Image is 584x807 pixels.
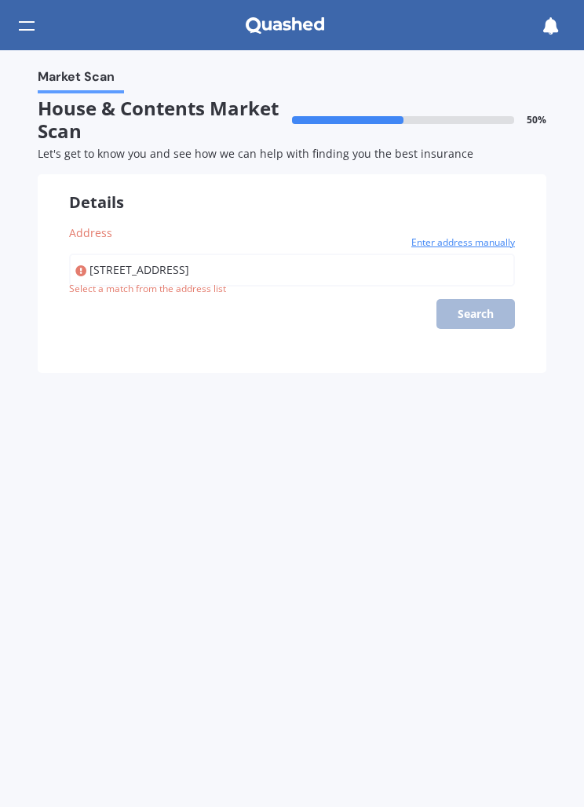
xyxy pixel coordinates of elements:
[38,174,546,212] div: Details
[69,225,112,240] span: Address
[69,283,226,296] div: Select a match from the address list
[411,235,515,250] span: Enter address manually
[69,254,515,287] input: Enter address
[527,115,546,126] span: 50 %
[38,69,115,90] span: Market Scan
[38,97,292,143] span: House & Contents Market Scan
[38,146,473,161] span: Let's get to know you and see how we can help with finding you the best insurance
